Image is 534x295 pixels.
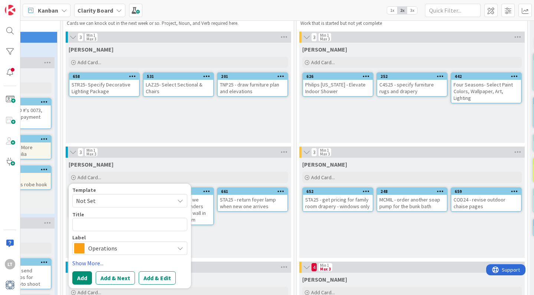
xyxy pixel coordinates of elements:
[311,59,335,66] span: Add Card...
[451,73,521,103] div: 442Four Seasons- Select Paint Colors, Wallpaper, Art, Lighting
[425,4,481,17] input: Quick Filter...
[377,73,447,80] div: 252
[144,73,213,80] div: 531
[86,152,96,156] div: Max 3
[303,188,373,211] div: 652STA25 - get pricing for family room drapery - windows only
[86,33,95,37] div: Min 1
[218,73,287,80] div: 201
[78,174,101,181] span: Add Card...
[451,188,521,211] div: 659COD24 - revise outdoor chaise pages
[69,73,139,80] div: 658
[451,80,521,103] div: Four Seasons- Select Paint Colors, Wallpaper, Art, Lighting
[78,148,83,157] span: 3
[221,74,287,79] div: 201
[221,189,287,194] div: 661
[88,243,171,253] span: Operations
[407,7,417,14] span: 3x
[377,80,447,96] div: C4S25 - specify furniture rugs and drapery
[303,188,373,195] div: 652
[451,188,521,195] div: 659
[300,20,524,26] p: Work that is started but not yet complete
[397,7,407,14] span: 2x
[302,161,347,168] span: Lisa T.
[451,73,521,80] div: 442
[5,259,15,269] div: LT
[303,80,373,96] div: Philips [US_STATE] - Elevate Indoor Shower
[76,196,169,206] span: Not Set
[320,152,330,156] div: Max 3
[311,33,317,42] span: 3
[218,80,287,96] div: TNP25 - draw furniture plan and elevations
[38,6,58,15] span: Kanban
[72,271,92,285] button: Add
[218,73,287,96] div: 201TNP25 - draw furniture plan and elevations
[380,74,447,79] div: 252
[72,187,96,193] span: Template
[311,148,317,157] span: 3
[302,46,347,53] span: Gina
[86,37,96,41] div: Max 3
[387,7,397,14] span: 1x
[455,74,521,79] div: 442
[69,80,139,96] div: STR25- Specify Decorative Lighting Package
[306,189,373,194] div: 652
[377,195,447,211] div: MCMIL - order another soap pump for the bunk bath
[451,195,521,211] div: COD24 - revise outdoor chaise pages
[303,73,373,96] div: 626Philips [US_STATE] - Elevate Indoor Shower
[78,7,113,14] b: Clarity Board
[320,148,329,152] div: Min 1
[320,267,331,271] div: Max 3
[72,259,187,268] a: Show More...
[72,211,84,218] label: Title
[320,37,330,41] div: Max 3
[69,46,113,53] span: Gina
[303,195,373,211] div: STA25 - get pricing for family room drapery - windows only
[320,33,329,37] div: Min 1
[78,59,101,66] span: Add Card...
[218,188,287,195] div: 661
[306,74,373,79] div: 626
[86,148,95,152] div: Min 1
[5,5,15,15] img: Visit kanbanzone.com
[377,188,447,211] div: 248MCMIL - order another soap pump for the bunk bath
[72,235,86,240] span: Label
[320,263,329,267] div: Min 1
[73,74,139,79] div: 658
[16,1,34,10] span: Support
[218,188,287,211] div: 661STA25 - return foyer lamp when new one arrives
[5,280,15,290] img: avatar
[455,189,521,194] div: 659
[69,73,139,96] div: 658STR25- Specify Decorative Lighting Package
[69,161,113,168] span: Lisa T.
[218,195,287,211] div: STA25 - return foyer lamp when new one arrives
[377,188,447,195] div: 248
[380,189,447,194] div: 248
[144,80,213,96] div: LAZ25- Select Sectional & Chairs
[311,263,317,272] span: 4
[139,271,176,285] button: Add & Edit
[78,33,83,42] span: 3
[96,271,135,285] button: Add & Next
[144,73,213,96] div: 531LAZ25- Select Sectional & Chairs
[303,73,373,80] div: 626
[147,74,213,79] div: 531
[377,73,447,96] div: 252C4S25 - specify furniture rugs and drapery
[311,174,335,181] span: Add Card...
[67,20,290,26] p: Cards we can knock out in the next week or so. Project, Noun, and Verb required here.
[302,276,347,283] span: Lisa K.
